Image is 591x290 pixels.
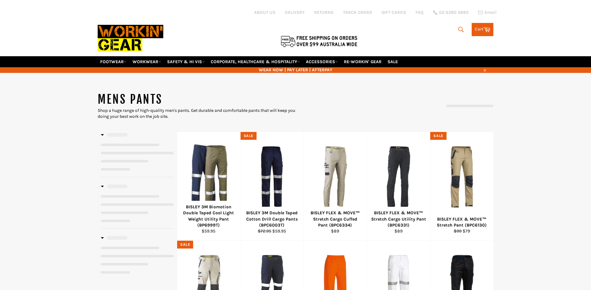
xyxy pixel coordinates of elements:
h1: MENS PANTS [98,92,295,107]
div: $59.95 [244,228,300,234]
div: $79 [434,228,490,234]
div: BISLEY FLEX & MOVE™ Stretch Cargo Cuffed Pant (BPC6334) [308,210,363,228]
a: 02 6280 5885 [433,10,469,15]
a: CORPORATE, HEALTHCARE & HOSPITALITY [208,56,302,67]
a: ABOUT US [254,9,275,15]
s: $99 [454,228,462,234]
div: BISLEY 3M Biomotion Double Taped Cool Light Weight Utility Pant (BP6999T) [181,204,236,228]
div: $89 [308,228,363,234]
a: BISLEY FLEX & MOVE™ Stretch Cargo Cuffed Pant (BPC6334) - Workin' Gear BISLEY FLEX & MOVE™ Stretc... [303,132,367,241]
img: Flat $9.95 shipping Australia wide [280,35,358,48]
a: FOOTWEAR [98,56,129,67]
img: Workin Gear leaders in Workwear, Safety Boots, PPE, Uniforms. Australia's No.1 in Workwear [98,20,163,56]
div: BISLEY FLEX & MOVE™ Stretch Pant (BPC6130) [434,216,490,228]
span: 02 6280 5885 [439,10,469,15]
div: $59.95 [181,228,236,234]
div: $89 [371,228,426,234]
span: Email [485,10,496,15]
div: Sale [241,132,257,140]
img: BISLEY FLEX & MOVE™ Stretch Cargo Utility Pant (BPC6331) - Workin' Gear [375,145,422,208]
div: BISLEY FLEX & MOVE™ Stretch Cargo Utility Pant (BPC6331) [371,210,426,228]
a: WORKWEAR [130,56,164,67]
a: BISLEY BP6999T 3M Biomotion Double Taped Cool Light Weight Utility Pant - Workin' Gear BISLEY 3M ... [177,132,240,241]
a: RETURNS [314,9,333,15]
a: BISLEY FLEX & MOVE™ Stretch Pant (BPC6130) - Workin' Gear BISLEY FLEX & MOVE™ Stretch Pant (BPC61... [430,132,493,241]
a: BISLEY FLEX & MOVE™ Stretch Cargo Utility Pant (BPC6331) - Workin' Gear BISLEY FLEX & MOVE™ Stret... [367,132,430,241]
img: BISLEY BPC6003T 3M Double Taped Cotton Drill Cargo Pants - Workin' Gear [248,145,296,208]
img: BISLEY BP6999T 3M Biomotion Double Taped Cool Light Weight Utility Pant - Workin' Gear [187,140,230,214]
a: GIFT CARDS [382,9,406,15]
s: $72.95 [258,228,271,234]
a: SAFETY & HI VIS [165,56,207,67]
span: WEAR NOW | PAY LATER | AFTERPAY [98,67,493,73]
a: BISLEY BPC6003T 3M Double Taped Cotton Drill Cargo Pants - Workin' Gear BISLEY 3M Double Taped Co... [240,132,304,241]
div: BISLEY 3M Double Taped Cotton Drill Cargo Pants (BPC6003T) [244,210,300,228]
a: Cart [472,23,493,36]
a: RE-WORKIN' GEAR [341,56,384,67]
a: ACCESSORIES [303,56,340,67]
div: Shop a huge range of high-quality men's pants. Get durable and comfortable pants that will keep y... [98,107,295,120]
img: BISLEY FLEX & MOVE™ Stretch Pant (BPC6130) - Workin' Gear [438,145,485,208]
div: Sale [430,132,446,140]
img: BISLEY FLEX & MOVE™ Stretch Cargo Cuffed Pant (BPC6334) - Workin' Gear [312,145,359,208]
a: SALE [385,56,400,67]
a: TRACK ORDER [343,9,372,15]
div: Sale [177,241,193,249]
a: FAQ [415,9,424,15]
a: Email [478,10,496,15]
a: DELIVERY [285,9,305,15]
